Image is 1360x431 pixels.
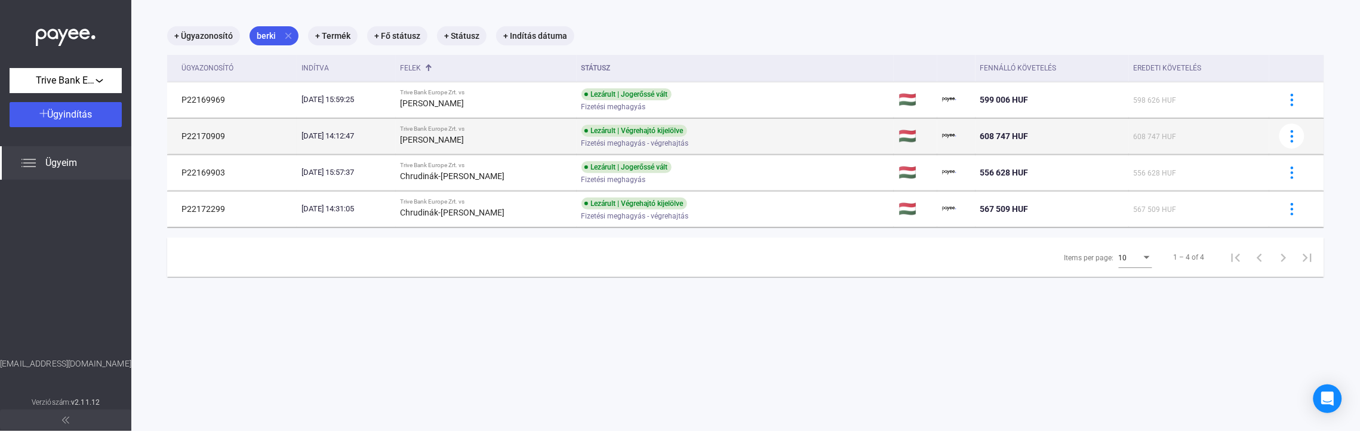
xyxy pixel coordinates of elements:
div: Indítva [301,61,390,75]
span: Fizetési meghagyás - végrehajtás [581,136,689,150]
strong: Chrudinák-[PERSON_NAME] [401,208,505,217]
img: more-blue [1286,94,1299,106]
td: P22170909 [167,118,297,154]
button: Trive Bank Europe Zrt. [10,68,122,93]
div: Lezárult | Jogerőssé vált [581,88,672,100]
div: [DATE] 15:59:25 [301,94,390,106]
div: Fennálló követelés [980,61,1124,75]
span: 608 747 HUF [1134,133,1177,141]
mat-icon: close [283,30,294,41]
div: 1 – 4 of 4 [1174,250,1205,264]
button: Previous page [1248,245,1272,269]
td: 🇭🇺 [894,118,937,154]
div: Eredeti követelés [1134,61,1264,75]
span: 608 747 HUF [980,131,1029,141]
td: P22169903 [167,155,297,190]
div: [DATE] 15:57:37 [301,167,390,178]
td: 🇭🇺 [894,82,937,118]
div: Felek [401,61,421,75]
td: P22172299 [167,191,297,227]
td: P22169969 [167,82,297,118]
div: Fennálló követelés [980,61,1057,75]
div: Items per page: [1064,251,1114,265]
span: Fizetési meghagyás [581,100,646,114]
th: Státusz [577,55,894,82]
span: 567 509 HUF [1134,205,1177,214]
mat-chip: + Státusz [437,26,487,45]
div: [DATE] 14:31:05 [301,203,390,215]
img: payee-logo [942,202,956,216]
button: more-blue [1279,87,1304,112]
button: more-blue [1279,160,1304,185]
td: 🇭🇺 [894,191,937,227]
div: Trive Bank Europe Zrt. vs [401,198,572,205]
span: 599 006 HUF [980,95,1029,104]
div: Lezárult | Végrehajtó kijelölve [581,198,687,210]
div: Ügyazonosító [181,61,233,75]
mat-chip: + Termék [308,26,358,45]
img: more-blue [1286,203,1299,215]
button: more-blue [1279,196,1304,221]
button: Ügyindítás [10,102,122,127]
mat-chip: + Fő státusz [367,26,427,45]
img: payee-logo [942,129,956,143]
img: payee-logo [942,165,956,180]
div: Eredeti követelés [1134,61,1202,75]
span: Fizetési meghagyás [581,173,646,187]
img: more-blue [1286,167,1299,179]
span: 598 626 HUF [1134,96,1177,104]
div: Trive Bank Europe Zrt. vs [401,89,572,96]
span: 556 628 HUF [1134,169,1177,177]
span: 567 509 HUF [980,204,1029,214]
strong: [PERSON_NAME] [401,98,464,108]
mat-chip: + Ügyazonosító [167,26,240,45]
div: Indítva [301,61,329,75]
strong: [PERSON_NAME] [401,135,464,144]
img: list.svg [21,156,36,170]
img: arrow-double-left-grey.svg [62,417,69,424]
mat-chip: berki [250,26,299,45]
span: 556 628 HUF [980,168,1029,177]
span: Fizetési meghagyás - végrehajtás [581,209,689,223]
button: Next page [1272,245,1296,269]
button: Last page [1296,245,1319,269]
div: Lezárult | Jogerőssé vált [581,161,672,173]
img: white-payee-white-dot.svg [36,22,96,47]
img: plus-white.svg [39,109,48,118]
img: more-blue [1286,130,1299,143]
span: Ügyindítás [48,109,93,120]
div: Ügyazonosító [181,61,292,75]
img: payee-logo [942,93,956,107]
div: Lezárult | Végrehajtó kijelölve [581,125,687,137]
td: 🇭🇺 [894,155,937,190]
span: Ügyeim [45,156,77,170]
span: 10 [1119,254,1127,262]
span: Trive Bank Europe Zrt. [36,73,96,88]
strong: Chrudinák-[PERSON_NAME] [401,171,505,181]
div: [DATE] 14:12:47 [301,130,390,142]
mat-select: Items per page: [1119,250,1152,264]
mat-chip: + Indítás dátuma [496,26,574,45]
div: Trive Bank Europe Zrt. vs [401,162,572,169]
div: Open Intercom Messenger [1313,384,1342,413]
strong: v2.11.12 [71,398,100,407]
div: Felek [401,61,572,75]
div: Trive Bank Europe Zrt. vs [401,125,572,133]
button: more-blue [1279,124,1304,149]
button: First page [1224,245,1248,269]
